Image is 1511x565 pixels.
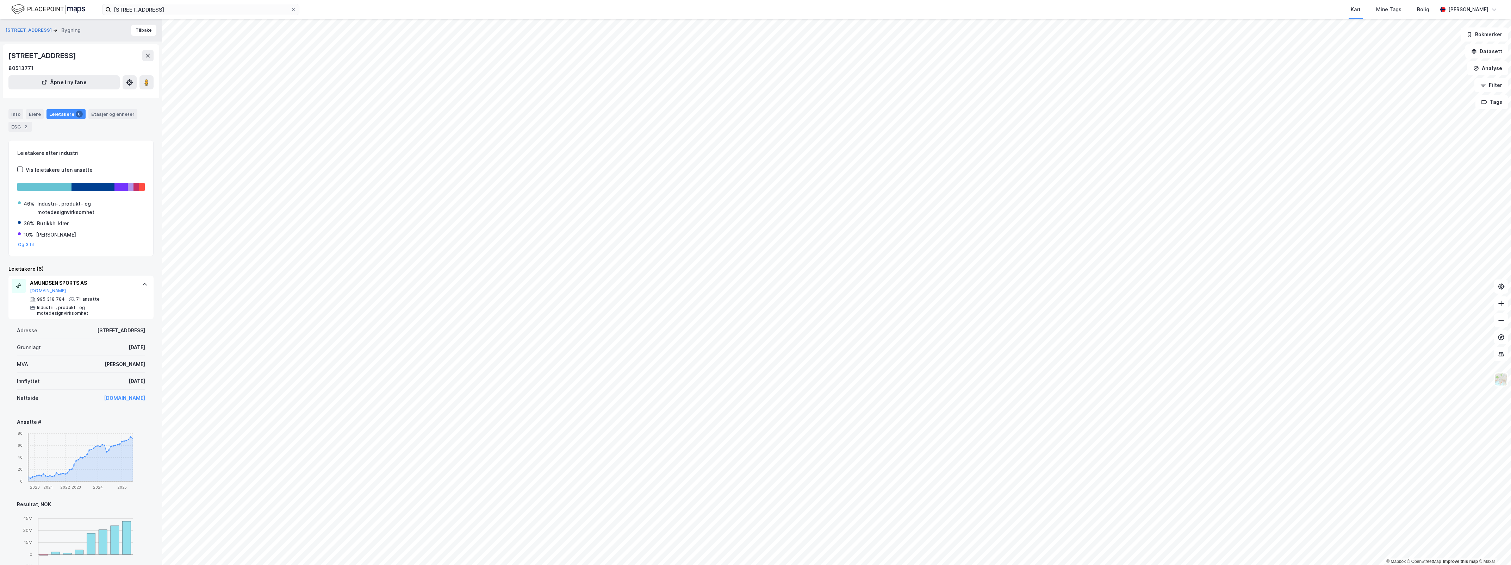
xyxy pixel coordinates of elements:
[37,305,135,316] div: Industri-, produkt- og motedesignvirksomhet
[97,326,145,335] div: [STREET_ADDRESS]
[22,123,29,130] div: 2
[91,111,135,117] div: Etasjer og enheter
[17,343,41,352] div: Grunnlagt
[37,219,69,228] div: Butikkh. klær
[93,485,103,489] tspan: 2024
[18,443,23,447] tspan: 60
[30,279,135,287] div: AMUNDSEN SPORTS AS
[8,50,77,61] div: [STREET_ADDRESS]
[1494,373,1508,386] img: Z
[17,360,28,369] div: MVA
[1476,531,1511,565] iframe: Chat Widget
[129,377,145,385] div: [DATE]
[17,377,40,385] div: Innflyttet
[1474,78,1508,92] button: Filter
[26,109,44,119] div: Eiere
[17,394,38,402] div: Nettside
[1461,27,1508,42] button: Bokmerker
[1386,559,1406,564] a: Mapbox
[8,75,120,89] button: Åpne i ny fane
[1351,5,1361,14] div: Kart
[46,109,86,119] div: Leietakere
[71,485,81,489] tspan: 2023
[30,288,66,294] button: [DOMAIN_NAME]
[8,122,32,132] div: ESG
[117,485,127,489] tspan: 2025
[1376,5,1401,14] div: Mine Tags
[18,467,23,471] tspan: 20
[18,431,23,435] tspan: 80
[76,111,83,118] div: 6
[24,540,32,545] tspan: 15M
[43,485,52,489] tspan: 2021
[17,149,145,157] div: Leietakere etter industri
[1417,5,1429,14] div: Bolig
[8,64,33,73] div: 80513771
[1448,5,1488,14] div: [PERSON_NAME]
[11,3,85,15] img: logo.f888ab2527a4732fd821a326f86c7f29.svg
[36,231,76,239] div: [PERSON_NAME]
[23,516,32,521] tspan: 45M
[131,25,156,36] button: Tilbake
[17,418,145,426] div: Ansatte #
[104,395,145,401] a: [DOMAIN_NAME]
[1407,559,1441,564] a: OpenStreetMap
[37,200,144,216] div: Industri-, produkt- og motedesignvirksomhet
[111,4,291,15] input: Søk på adresse, matrikkel, gårdeiere, leietakere eller personer
[105,360,145,369] div: [PERSON_NAME]
[23,528,32,533] tspan: 30M
[17,500,145,509] div: Resultat, NOK
[24,231,33,239] div: 10%
[1467,61,1508,75] button: Analyse
[18,455,23,459] tspan: 40
[1475,95,1508,109] button: Tags
[8,265,154,273] div: Leietakere (6)
[129,343,145,352] div: [DATE]
[60,485,70,489] tspan: 2022
[37,296,65,302] div: 995 318 784
[24,219,34,228] div: 36%
[30,552,32,557] tspan: 0
[26,166,93,174] div: Vis leietakere uten ansatte
[61,26,81,34] div: Bygning
[18,242,34,247] button: Og 3 til
[30,485,40,489] tspan: 2020
[1443,559,1478,564] a: Improve this map
[17,326,37,335] div: Adresse
[8,109,23,119] div: Info
[20,479,23,483] tspan: 0
[24,200,35,208] div: 46%
[6,27,53,34] button: [STREET_ADDRESS]
[1465,44,1508,58] button: Datasett
[76,296,100,302] div: 71 ansatte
